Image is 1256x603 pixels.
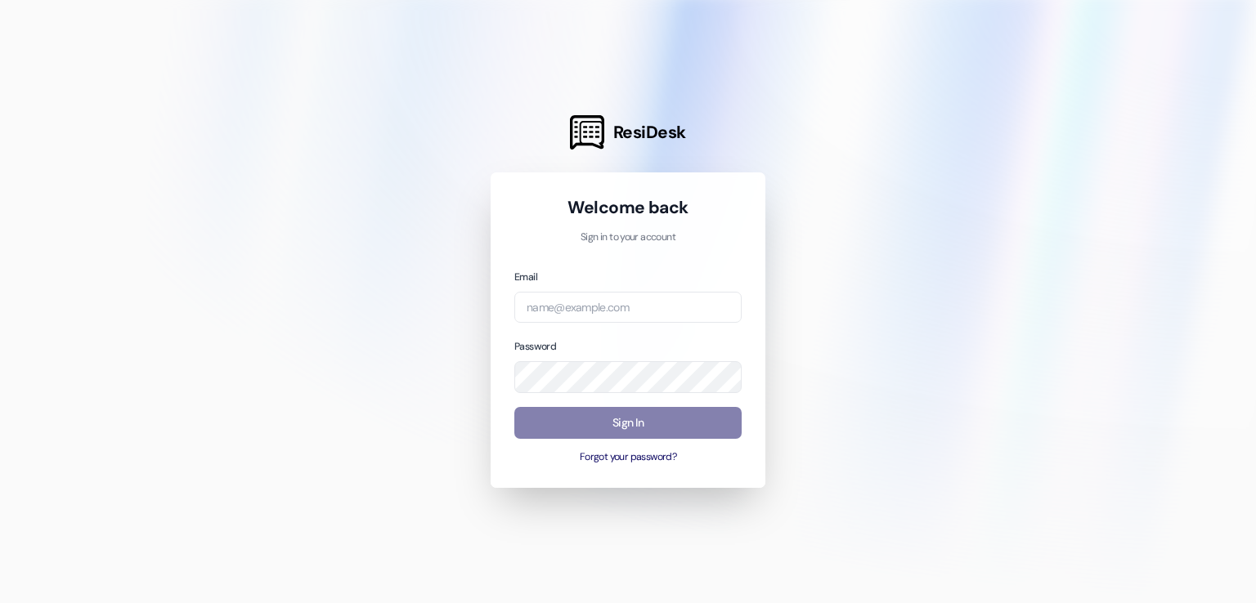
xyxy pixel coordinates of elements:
span: ResiDesk [613,121,686,144]
h1: Welcome back [514,196,742,219]
img: ResiDesk Logo [570,115,604,150]
input: name@example.com [514,292,742,324]
button: Sign In [514,407,742,439]
button: Forgot your password? [514,450,742,465]
label: Password [514,340,556,353]
label: Email [514,270,537,284]
p: Sign in to your account [514,230,742,245]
